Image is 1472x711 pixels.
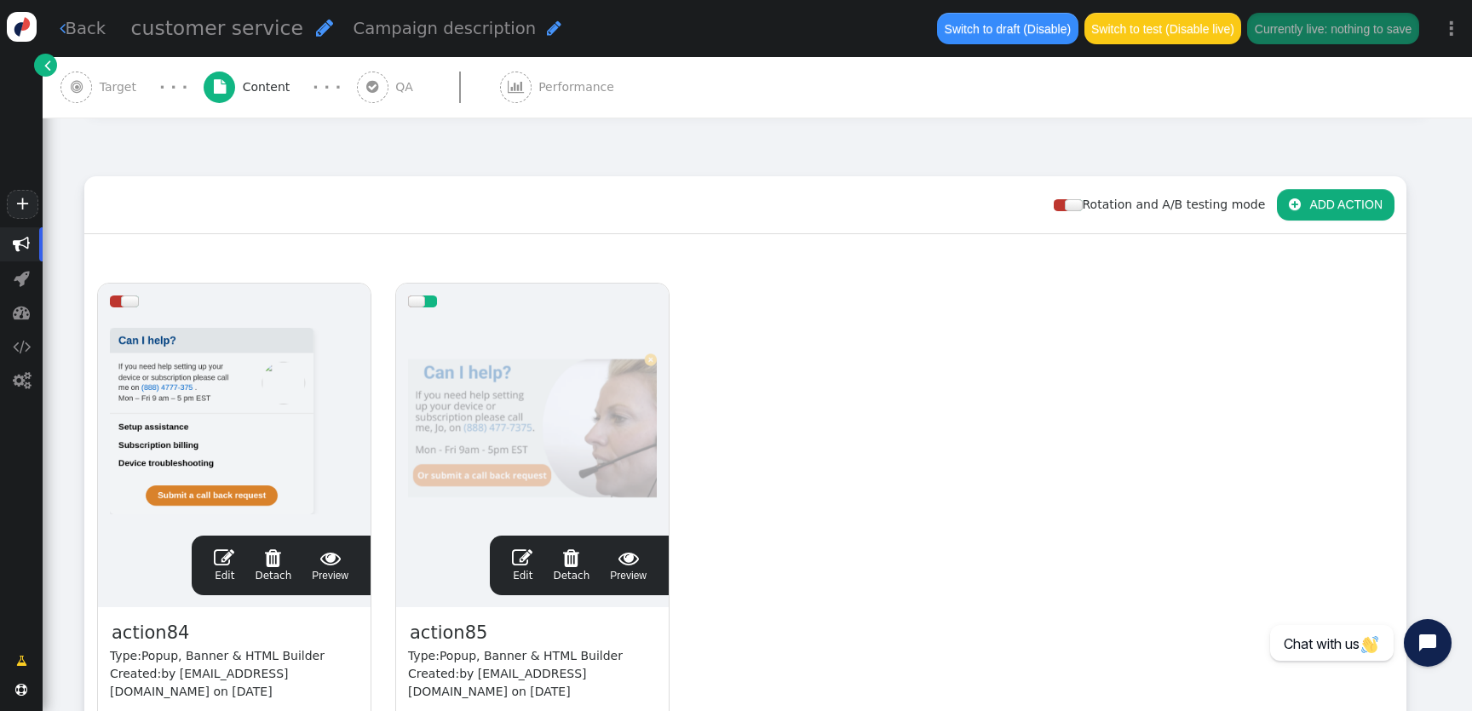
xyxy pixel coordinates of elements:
span: action85 [408,619,489,648]
span: action84 [110,619,191,648]
span: Detach [553,548,589,582]
button: ADD ACTION [1277,189,1394,220]
button: Switch to draft (Disable) [937,13,1078,43]
span:  [316,18,333,37]
span: Popup, Banner & HTML Builder [440,649,623,662]
span: QA [395,78,420,96]
span:  [44,56,51,74]
a:  Content · · · [204,57,357,118]
span: by [EMAIL_ADDRESS][DOMAIN_NAME] on [DATE] [110,667,289,698]
span:  [15,684,27,696]
span:  [312,548,348,568]
a:  [34,54,57,77]
span:  [71,80,83,94]
span: customer service [131,16,303,40]
a: Edit [214,548,234,583]
a: Detach [553,548,589,583]
a: Edit [512,548,532,583]
span: Preview [312,548,348,583]
span:  [16,652,27,670]
span:  [14,270,30,287]
span:  [214,80,226,94]
span:  [60,20,66,37]
a:  [4,645,39,676]
div: · · · [313,76,341,99]
span:  [255,548,291,568]
a: Back [60,16,106,41]
span: by [EMAIL_ADDRESS][DOMAIN_NAME] on [DATE] [408,667,587,698]
span: Target [100,78,144,96]
span: Detach [255,548,291,582]
span:  [512,548,532,568]
span:  [13,236,30,253]
div: Created: [110,665,359,701]
span:  [13,372,31,389]
span:  [214,548,234,568]
span:  [610,548,647,568]
span:  [13,304,30,321]
a: ⋮ [1431,3,1472,54]
span:  [508,80,524,94]
a:  Performance [500,57,653,118]
span: Campaign description [353,19,536,38]
button: Switch to test (Disable live) [1084,13,1242,43]
span: Performance [538,78,621,96]
span:  [366,80,378,94]
span: Preview [610,548,647,583]
img: logo-icon.svg [7,12,37,42]
span: Content [243,78,297,96]
a: Detach [255,548,291,583]
a: Preview [312,548,348,583]
div: Created: [408,665,657,701]
button: Currently live: nothing to save [1247,13,1418,43]
span:  [547,20,561,37]
a:  Target · · · [60,57,204,118]
span:  [1289,198,1301,211]
a:  QA [357,57,500,118]
div: Type: [408,647,657,665]
span:  [553,548,589,568]
div: Type: [110,647,359,665]
span: Popup, Banner & HTML Builder [141,649,325,662]
span:  [13,338,31,355]
div: · · · [159,76,187,99]
a: Preview [610,548,647,583]
a: + [7,190,37,219]
div: Rotation and A/B testing mode [1054,196,1277,214]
